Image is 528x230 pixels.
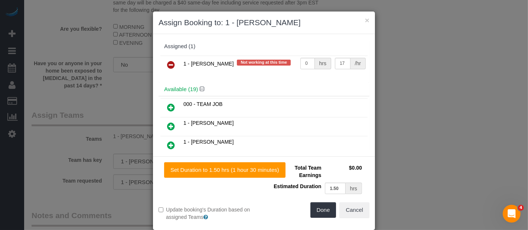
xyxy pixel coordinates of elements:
[351,58,366,69] div: /hr
[159,17,369,28] h3: Assign Booking to: 1 - [PERSON_NAME]
[270,162,323,181] td: Total Team Earnings
[159,207,163,212] input: Update booking's Duration based on assigned Teams
[310,202,336,218] button: Done
[183,139,234,145] span: 1 - [PERSON_NAME]
[164,162,286,178] button: Set Duration to 1.50 hrs (1 hour 30 minutes)
[365,16,369,24] button: ×
[183,61,234,67] span: 1 - [PERSON_NAME]
[323,162,364,181] td: $0.00
[503,205,521,223] iframe: Intercom live chat
[346,183,362,194] div: hrs
[183,101,223,107] span: 000 - TEAM JOB
[164,86,364,93] h4: Available (19)
[183,120,234,126] span: 1 - [PERSON_NAME]
[164,43,364,50] div: Assigned (1)
[518,205,524,211] span: 4
[159,206,258,221] label: Update booking's Duration based on assigned Teams
[315,58,331,69] div: hrs
[237,60,291,66] span: Not working at this time
[339,202,369,218] button: Cancel
[274,183,321,189] span: Estimated Duration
